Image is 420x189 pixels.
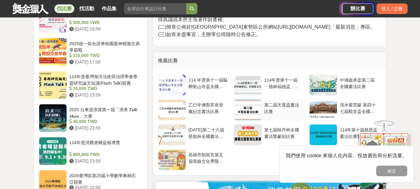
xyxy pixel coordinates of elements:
[69,19,140,26] div: 500,000 TWD
[69,151,140,158] div: 800,000 TWD
[153,52,386,69] div: 推薦比賽
[158,24,375,30] span: (二)簡章公佈於[GEOGRAPHIC_DATA]東勢區公所網站[URL][DOMAIN_NAME]「最新消息」專區。
[39,137,143,165] a: 114年度消費者權益報導獎 800,000 TWD [DATE] 23:59
[234,99,306,120] a: 第二屆天賞盃書法比賽
[158,2,378,22] span: (一)參賽作品(含初選、決賽)，均不予退件，主辦單位得對所有得獎作品為無償教學、研究、攝影、宣傳、出版、公開展覽、上網展示、製作成果光碟、文宣推廣品等任何形式之非營利性使用，參賽者不得異議或本所...
[77,4,97,13] a: 找活動
[264,127,303,139] div: 第七屆味丹杯全國書法暨篆刻比賽
[376,166,407,176] button: 確定
[158,74,230,96] a: 114 年度第十一屆艋舺龍山寺盃全國書法比賽
[158,32,261,37] span: (三)如有未盡事宜，主辦單位得隨時公告修正。
[69,92,140,98] div: [DATE] 23:59
[39,38,143,66] a: 2025統一綜合證券校園股神模擬交易爭霸戰 310,000 TWD [DATE] 17:00
[69,73,140,85] div: 114年度臺灣海洋法政與治理學會專題研究論文短講(Flash Talk)競賽
[124,3,186,14] input: 全球自行車設計比賽
[69,59,140,65] div: [DATE] 17:00
[264,77,303,89] div: 114年度第十一屆「德林福德盃」全國書法比賽
[188,77,227,89] div: 114 年度第十一屆艋舺龍山寺盃全國書法比賽
[39,104,143,132] a: 2025 台東波浪屋第一屆「浪來 𝑻𝒂𝒍𝒌 𝑺𝒉𝒐𝒘」大賽 45,000 TWD [DATE] 23:59
[309,74,381,96] a: 中埔啟承盃第二屆全國書法比賽
[340,77,379,89] div: 中埔啟承盃第二屆全國書法比賽
[69,52,140,59] div: 310,000 TWD
[286,153,407,158] span: 我們使用 cookie 來個人化內容、投放廣告和分析流量。
[69,139,140,151] div: 114年度消費者權益報導獎
[54,4,74,13] a: 找比賽
[309,124,381,145] a: 114年第十屆慈恩盃書法比賽暨重陽敬老活動
[69,26,140,32] div: [DATE] 23:59
[309,99,381,120] a: 清水紫雲巖 第四十七屆觀音盃全國書法比賽辦法
[376,3,408,14] div: 登入 / 註冊
[340,127,379,139] div: 114年第十屆慈恩盃書法比賽暨重陽敬老活動
[69,85,140,92] div: 10,000 TWD
[158,149,230,170] a: 高雄市朝宸宮第五屆母娘文化季暨瑤池金母盃全國書法比賽
[158,99,230,120] a: 乙巳年佛聖昇座登龕紀念書法比賽
[340,102,379,114] div: 清水紫雲巖 第四十七屆觀音盃全國書法比賽辦法
[188,152,227,163] div: 高雄市朝宸宮第五屆母娘文化季暨瑤池金母盃全國書法比賽
[69,106,140,118] div: 2025 台東波浪屋第一屆「浪來 𝑻𝒂𝒍𝒌 𝑺𝒉𝒐𝒘」大賽
[69,158,140,164] div: [DATE] 23:59
[188,127,227,139] div: [DATE]第二十六屆慈龍杯全國書法比賽
[234,124,306,145] a: 第七屆味丹杯全國書法暨篆刻比賽
[39,5,143,33] a: 數位憑證場景創新賽 500,000 TWD [DATE] 23:59
[158,124,230,145] a: [DATE]第二十六屆慈龍杯全國書法比賽
[69,125,140,131] div: [DATE] 23:59
[69,118,140,125] div: 45,000 TWD
[342,3,373,14] a: 辦比賽
[234,74,306,96] a: 114年度第十一屆「德林福德盃」全國書法比賽
[188,102,227,114] div: 乙巳年佛聖昇座登龕紀念書法比賽
[39,71,143,99] a: 114年度臺灣海洋法政與治理學會專題研究論文短講(Flash Talk)競賽 10,000 TWD [DATE] 23:59
[69,40,140,52] div: 2025統一綜合證券校園股神模擬交易爭霸戰
[264,102,303,114] div: 第二屆天賞盃書法比賽
[69,172,140,184] div: 2026臺灣區第25届小學數學奧林匹亞競賽
[99,4,119,13] a: 作品集
[359,132,409,173] img: d2146d9a-e6f6-4337-9592-8cefde37ba6b.png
